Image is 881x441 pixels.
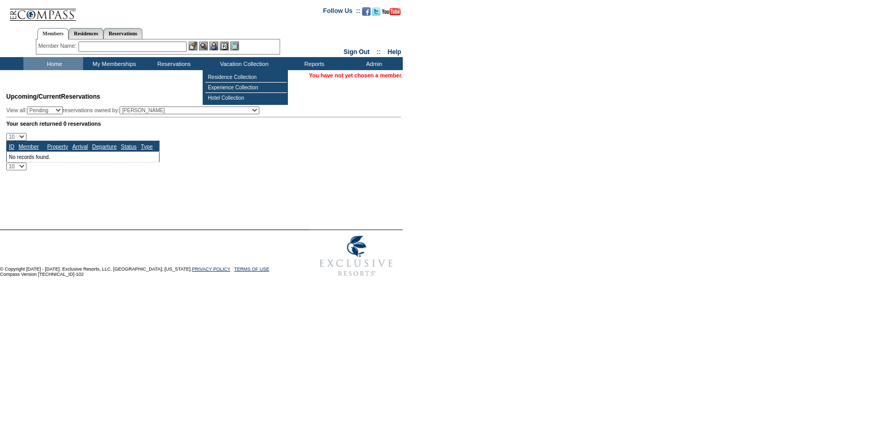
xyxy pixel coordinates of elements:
td: Vacation Collection [203,57,283,70]
img: b_calculator.gif [230,42,239,50]
td: No records found. [7,152,160,162]
a: Reservations [103,28,142,39]
a: Departure [92,143,116,150]
img: Become our fan on Facebook [362,7,371,16]
img: Subscribe to our YouTube Channel [382,8,401,16]
a: Follow us on Twitter [372,10,380,17]
span: :: [377,48,381,56]
img: View [199,42,208,50]
img: Follow us on Twitter [372,7,380,16]
div: Your search returned 0 reservations [6,121,401,127]
img: b_edit.gif [189,42,198,50]
a: Member [19,143,39,150]
a: Help [388,48,401,56]
a: Sign Out [344,48,370,56]
td: Residence Collection [205,72,287,83]
span: Reservations [6,93,100,100]
a: TERMS OF USE [234,266,270,272]
a: Members [37,28,69,39]
span: Upcoming/Current [6,93,61,100]
img: Reservations [220,42,229,50]
a: PRIVACY POLICY [192,266,230,272]
td: My Memberships [83,57,143,70]
img: Exclusive Resorts [310,230,403,282]
td: Reservations [143,57,203,70]
div: Member Name: [38,42,78,50]
div: View all: reservations owned by: [6,106,264,114]
td: Experience Collection [205,83,287,93]
td: Home [23,57,83,70]
a: Residences [69,28,103,39]
a: Type [141,143,153,150]
td: Follow Us :: [323,6,360,19]
a: ID [9,143,15,150]
a: Become our fan on Facebook [362,10,371,17]
a: Property [47,143,68,150]
td: Admin [343,57,403,70]
td: Hotel Collection [205,93,287,103]
a: Arrival [72,143,88,150]
span: You have not yet chosen a member. [309,72,403,78]
td: Reports [283,57,343,70]
img: Impersonate [209,42,218,50]
a: Status [121,143,137,150]
a: Subscribe to our YouTube Channel [382,10,401,17]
